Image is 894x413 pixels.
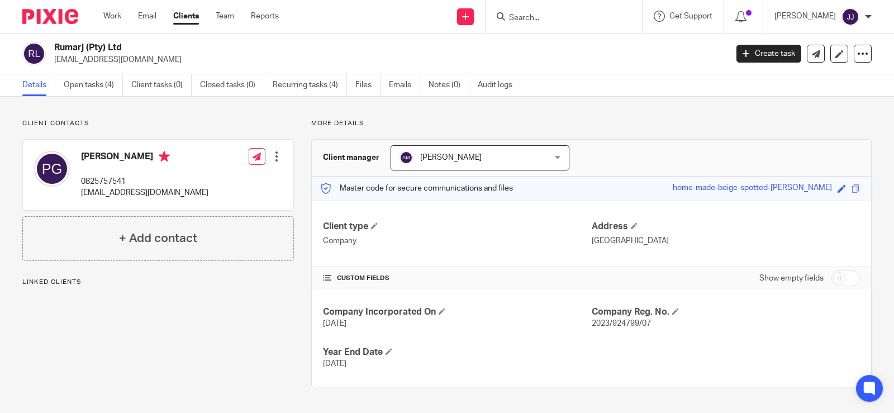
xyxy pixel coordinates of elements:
[323,235,591,246] p: Company
[22,42,46,65] img: svg%3E
[200,74,264,96] a: Closed tasks (0)
[251,11,279,22] a: Reports
[320,183,513,194] p: Master code for secure communications and files
[774,11,836,22] p: [PERSON_NAME]
[669,12,712,20] span: Get Support
[22,74,55,96] a: Details
[323,274,591,283] h4: CUSTOM FIELDS
[119,230,197,247] h4: + Add contact
[323,320,346,327] span: [DATE]
[508,13,608,23] input: Search
[138,11,156,22] a: Email
[592,235,860,246] p: [GEOGRAPHIC_DATA]
[216,11,234,22] a: Team
[841,8,859,26] img: svg%3E
[323,306,591,318] h4: Company Incorporated On
[273,74,347,96] a: Recurring tasks (4)
[592,306,860,318] h4: Company Reg. No.
[478,74,521,96] a: Audit logs
[64,74,123,96] a: Open tasks (4)
[81,187,208,198] p: [EMAIL_ADDRESS][DOMAIN_NAME]
[429,74,469,96] a: Notes (0)
[400,151,413,164] img: svg%3E
[311,119,872,128] p: More details
[323,221,591,232] h4: Client type
[22,9,78,24] img: Pixie
[389,74,420,96] a: Emails
[54,54,720,65] p: [EMAIL_ADDRESS][DOMAIN_NAME]
[420,154,482,162] span: [PERSON_NAME]
[159,151,170,162] i: Primary
[759,273,824,284] label: Show empty fields
[355,74,381,96] a: Files
[81,176,208,187] p: 0825757541
[131,74,192,96] a: Client tasks (0)
[323,346,591,358] h4: Year End Date
[323,360,346,368] span: [DATE]
[81,151,208,165] h4: [PERSON_NAME]
[103,11,121,22] a: Work
[34,151,70,187] img: svg%3E
[736,45,801,63] a: Create task
[54,42,587,54] h2: Rumarj (Pty) Ltd
[592,221,860,232] h4: Address
[673,182,832,195] div: home-made-beige-spotted-[PERSON_NAME]
[323,152,379,163] h3: Client manager
[592,320,651,327] span: 2023/924799/07
[173,11,199,22] a: Clients
[22,119,294,128] p: Client contacts
[22,278,294,287] p: Linked clients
